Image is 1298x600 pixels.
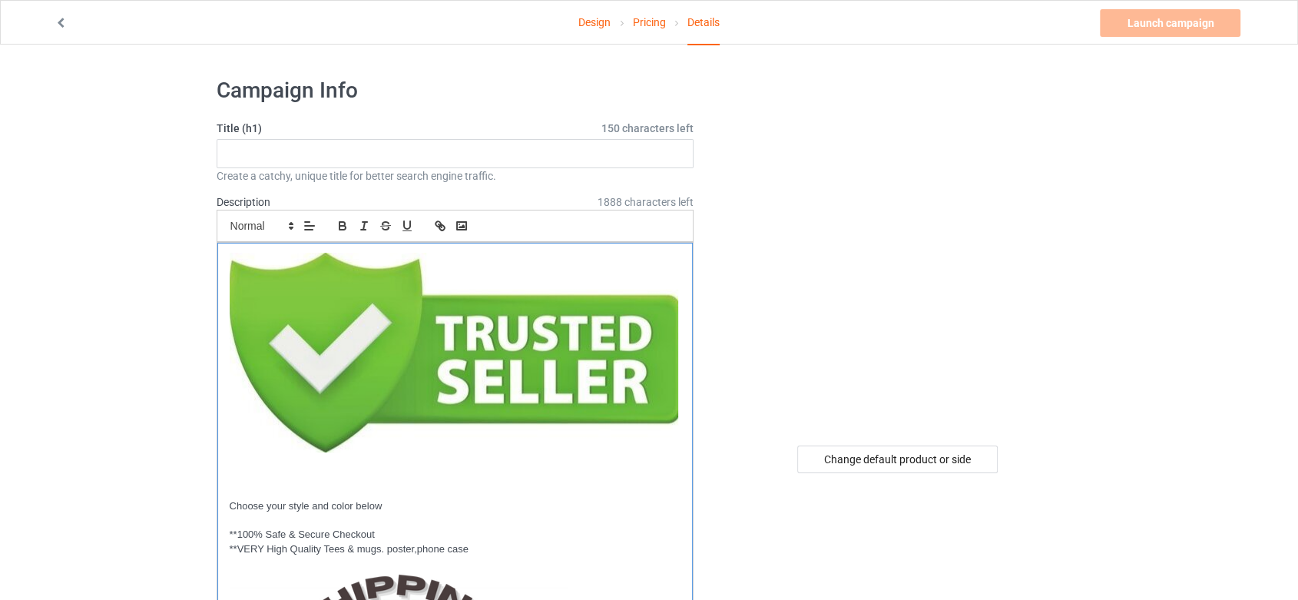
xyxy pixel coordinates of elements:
[687,1,720,45] div: Details
[217,168,694,184] div: Create a catchy, unique title for better search engine traffic.
[217,77,694,104] h1: Campaign Info
[230,542,681,557] p: **VERY High Quality Tees & mugs. poster,phone case
[230,528,681,542] p: **100% Safe & Secure Checkout
[230,253,678,452] img: 1710246572-trusted.jpg
[797,446,998,473] div: Change default product or side
[217,196,270,208] label: Description
[632,1,665,44] a: Pricing
[598,194,694,210] span: 1888 characters left
[217,121,694,136] label: Title (h1)
[578,1,611,44] a: Design
[230,499,681,514] p: Choose your style and color below
[601,121,694,136] span: 150 characters left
